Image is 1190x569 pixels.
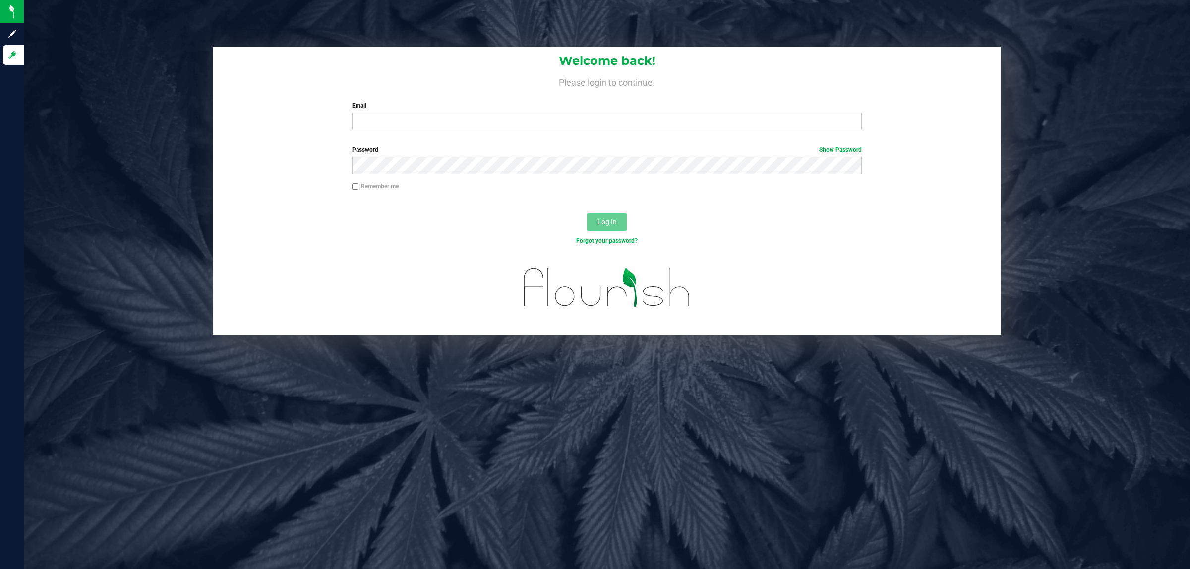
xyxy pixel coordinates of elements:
h4: Please login to continue. [213,75,1001,87]
button: Log In [587,213,627,231]
inline-svg: Sign up [7,29,17,39]
label: Remember me [352,182,399,191]
h1: Welcome back! [213,55,1001,67]
span: Password [352,146,378,153]
inline-svg: Log in [7,50,17,60]
label: Email [352,101,862,110]
a: Forgot your password? [576,237,638,244]
a: Show Password [819,146,862,153]
img: flourish_logo.svg [509,256,706,319]
span: Log In [597,218,617,226]
input: Remember me [352,183,359,190]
